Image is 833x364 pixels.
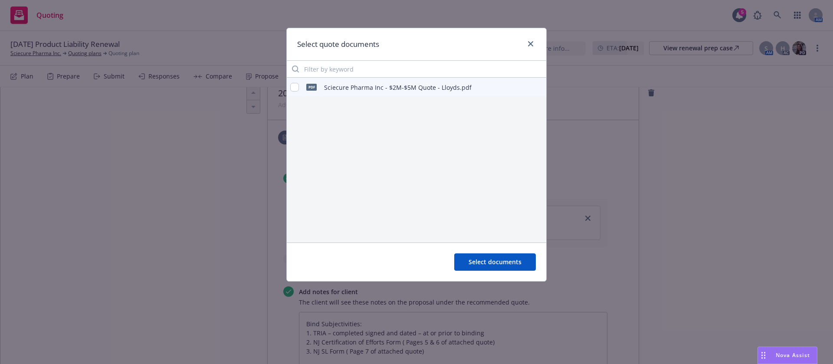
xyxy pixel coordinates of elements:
[758,347,769,364] div: Drag to move
[525,39,536,49] a: close
[758,347,817,364] button: Nova Assist
[324,83,472,92] div: Sciecure Pharma Inc - $2M-$5M Quote - Lloyds.pdf
[521,82,528,92] button: download file
[454,253,536,271] button: Select documents
[287,60,546,78] input: Filter by keyword
[306,84,317,90] span: pdf
[469,258,521,266] span: Select documents
[297,39,379,50] h1: Select quote documents
[535,82,543,92] button: preview file
[776,351,810,359] span: Nova Assist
